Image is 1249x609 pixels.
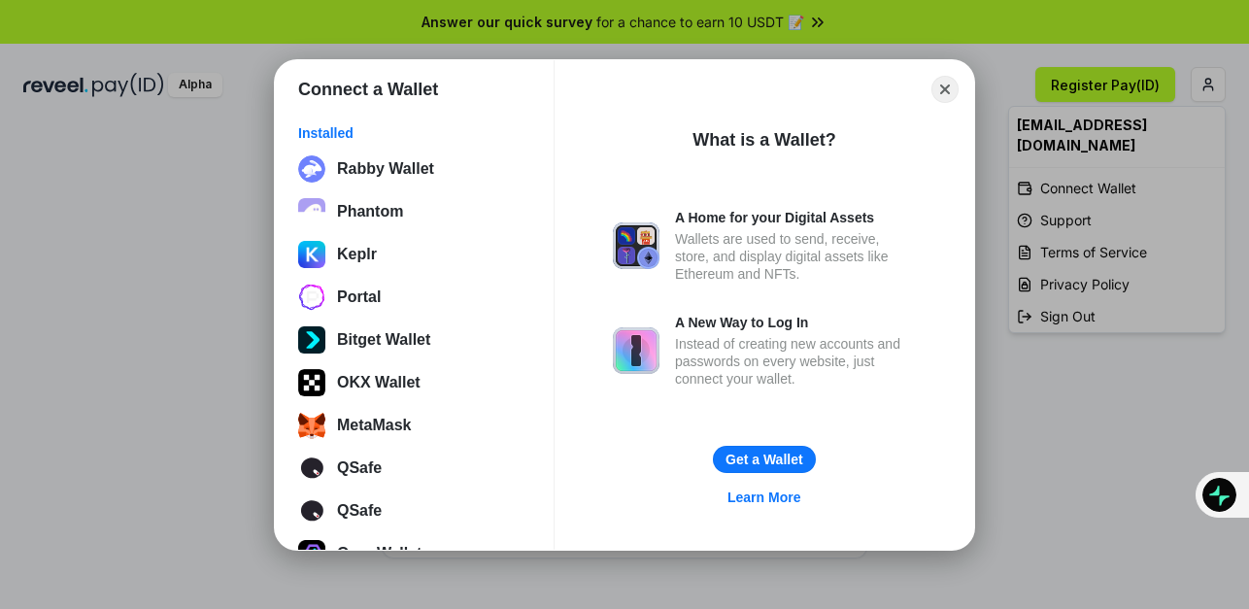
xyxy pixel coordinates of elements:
div: Phantom [337,203,403,220]
div: Keplr [337,246,377,263]
img: svg+xml;base64,PD94bWwgdmVyc2lvbj0iMS4wIiBlbmNvZGluZz0iVVRGLTgiPz4KPHN2ZyB2ZXJzaW9uPSIxLjEiIHhtbG... [298,455,325,482]
a: Learn More [716,485,812,510]
div: Get a Wallet [726,451,803,468]
button: QSafe [292,491,536,530]
button: Phantom [292,192,536,231]
button: Rabby Wallet [292,150,536,188]
div: MetaMask [337,417,411,434]
div: QSafe [337,502,382,520]
div: Bitget Wallet [337,331,430,349]
img: epq2vO3P5aLWl15yRS7Q49p1fHTx2Sgh99jU3kfXv7cnPATIVQHAx5oQs66JWv3SWEjHOsb3kKgmE5WNBxBId7C8gm8wEgOvz... [298,198,325,225]
div: Rabby Wallet [337,160,434,178]
button: Portal [292,278,536,317]
div: Portal [337,288,381,306]
div: QSafe [337,459,382,477]
div: Instead of creating new accounts and passwords on every website, just connect your wallet. [675,335,916,388]
div: Wallets are used to send, receive, store, and display digital assets like Ethereum and NFTs. [675,230,916,283]
div: Installed [298,124,530,142]
button: Close [931,76,959,103]
img: svg+xml;base64,PHN2ZyB3aWR0aD0iMjYiIGhlaWdodD0iMjYiIHZpZXdCb3g9IjAgMCAyNiAyNiIgZmlsbD0ibm9uZSIgeG... [298,284,325,311]
button: QSafe [292,449,536,488]
div: A New Way to Log In [675,314,916,331]
img: svg+xml;base64,PHN2ZyB3aWR0aD0iNTEyIiBoZWlnaHQ9IjUxMiIgdmlld0JveD0iMCAwIDUxMiA1MTIiIGZpbGw9Im5vbm... [298,326,325,354]
h1: Connect a Wallet [298,78,438,101]
img: svg+xml,%3Csvg%20xmlns%3D%22http%3A%2F%2Fwww.w3.org%2F2000%2Fsvg%22%20fill%3D%22none%22%20viewBox... [613,222,659,269]
button: OKX Wallet [292,363,536,402]
button: Get a Wallet [713,446,816,473]
div: A Home for your Digital Assets [675,209,916,226]
img: svg+xml,%3Csvg%20xmlns%3D%22http%3A%2F%2Fwww.w3.org%2F2000%2Fsvg%22%20fill%3D%22none%22%20viewBox... [613,327,659,374]
div: Learn More [727,489,800,506]
img: svg+xml;base64,PHN2ZyB3aWR0aD0iMzIiIGhlaWdodD0iMzIiIHZpZXdCb3g9IjAgMCAzMiAzMiIgZmlsbD0ibm9uZSIgeG... [298,155,325,183]
div: OpenWallet [337,545,422,562]
button: Bitget Wallet [292,321,536,359]
button: Keplr [292,235,536,274]
img: svg+xml;base64,PD94bWwgdmVyc2lvbj0iMS4wIiBlbmNvZGluZz0iVVRGLTgiPz4KPHN2ZyB2ZXJzaW9uPSIxLjEiIHhtbG... [298,497,325,524]
button: MetaMask [292,406,536,445]
button: OpenWallet [292,534,536,573]
img: svg+xml;base64,PHN2ZyB3aWR0aD0iMzUiIGhlaWdodD0iMzQiIHZpZXdCb3g9IjAgMCAzNSAzNCIgZmlsbD0ibm9uZSIgeG... [298,412,325,439]
div: OKX Wallet [337,374,421,391]
div: What is a Wallet? [692,128,835,152]
img: 5VZ71FV6L7PA3gg3tXrdQ+DgLhC+75Wq3no69P3MC0NFQpx2lL04Ql9gHK1bRDjsSBIvScBnDTk1WrlGIZBorIDEYJj+rhdgn... [298,369,325,396]
img: XZRmBozM+jQCxxlIZCodRXfisRhA7d1o9+zzPz1SBJzuWECvGGsRfrhsLtwOpOv+T8fuZ+Z+JGOEd+e5WzUnmzPkAAAAASUVO... [298,540,325,567]
img: ByMCUfJCc2WaAAAAAElFTkSuQmCC [298,241,325,268]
